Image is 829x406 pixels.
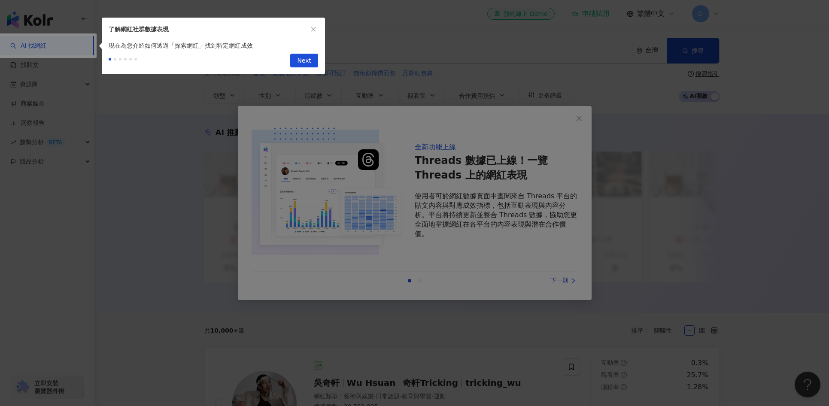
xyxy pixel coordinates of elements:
[310,26,316,32] span: close
[102,41,325,50] div: 現在為您介紹如何透過「探索網紅」找到特定網紅成效
[309,24,318,34] button: close
[109,24,309,34] div: 了解網紅社群數據表現
[290,54,318,67] button: Next
[297,54,311,68] span: Next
